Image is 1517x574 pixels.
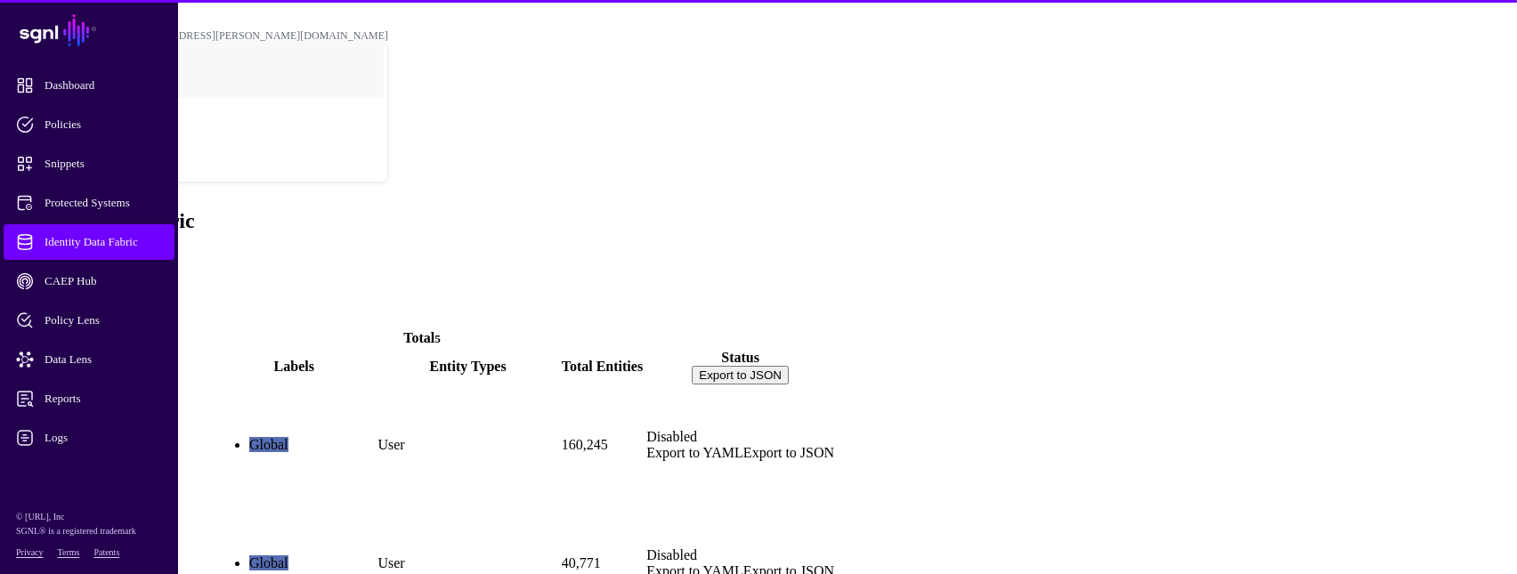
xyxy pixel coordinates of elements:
a: Policy Lens [4,303,174,338]
a: Export to YAML [646,445,743,460]
a: Reports [4,381,174,416]
p: SGNL® is a registered trademark [16,524,162,538]
div: Total Entities [562,359,643,375]
a: Data Lens [4,342,174,377]
a: Policies [4,107,174,142]
a: Protected Systems [4,185,174,221]
h2: Identity Data Fabric [7,209,1510,233]
span: Disabled [646,429,697,444]
p: © [URL], Inc [16,510,162,524]
small: 5 [434,332,441,345]
span: Global [249,437,288,452]
span: Policy Lens [16,311,191,329]
span: CAEP Hub [16,272,191,290]
button: Export to JSON [692,366,789,384]
div: Labels [214,359,374,375]
span: Data Lens [16,351,191,368]
span: Reports [16,390,191,408]
a: Snippets [4,146,174,182]
a: Admin [4,459,174,495]
a: Logs [4,420,174,456]
span: Logs [16,429,191,447]
span: Policies [16,116,191,133]
span: Snippets [16,155,191,173]
span: Dashboard [16,77,191,94]
a: Export to JSON [743,445,834,460]
span: Identity Data Fabric [16,233,191,251]
td: User [377,387,558,504]
div: Status [646,350,834,366]
div: Log out [37,155,387,168]
td: 160,245 [561,387,644,504]
div: [PERSON_NAME][EMAIL_ADDRESS][PERSON_NAME][DOMAIN_NAME] [36,29,388,43]
a: SGNL [11,11,167,50]
a: Identity Data Fabric [4,224,174,260]
strong: Total [403,330,434,345]
a: Terms [58,547,80,557]
span: Disabled [646,547,697,562]
a: CAEP Hub [4,263,174,299]
a: Patents [93,547,119,557]
a: Dashboard [4,68,174,103]
span: Protected Systems [16,194,191,212]
span: Global [249,555,288,570]
span: Entity Types [430,359,507,374]
a: POC [37,93,387,150]
a: Privacy [16,547,44,557]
